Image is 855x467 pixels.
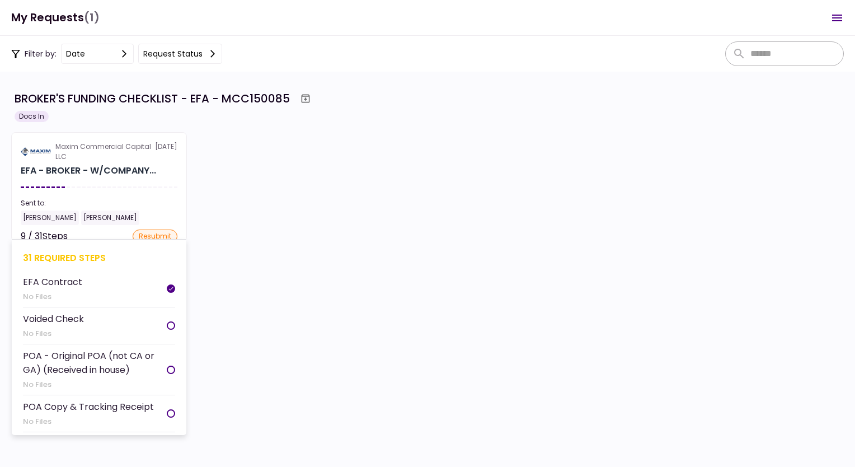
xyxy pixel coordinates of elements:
[23,349,167,377] div: POA - Original POA (not CA or GA) (Received in house)
[23,291,82,302] div: No Files
[23,312,84,326] div: Voided Check
[133,230,177,243] div: resubmit
[23,275,82,289] div: EFA Contract
[55,142,155,162] div: Maxim Commercial Capital LLC
[23,400,154,414] div: POA Copy & Tracking Receipt
[138,44,222,64] button: Request status
[295,88,316,109] button: Archive workflow
[81,211,139,225] div: [PERSON_NAME]
[23,328,84,339] div: No Files
[824,4,851,31] button: Open menu
[21,147,51,157] img: Partner logo
[21,164,156,178] div: EFA - BROKER - W/COMPANY & GUARANTOR - FUNDING CHECKLIST for PHOENIX MEDICAL TRANSPORT LLC
[15,90,290,107] div: BROKER'S FUNDING CHECKLIST - EFA - MCC150085
[23,379,167,390] div: No Files
[15,111,49,122] div: Docs In
[11,44,222,64] div: Filter by:
[23,251,175,265] div: 31 required steps
[21,142,177,162] div: [DATE]
[11,6,100,29] h1: My Requests
[21,211,79,225] div: [PERSON_NAME]
[21,198,177,208] div: Sent to:
[61,44,134,64] button: date
[84,6,100,29] span: (1)
[21,230,68,243] div: 9 / 31 Steps
[23,416,154,427] div: No Files
[66,48,85,60] div: date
